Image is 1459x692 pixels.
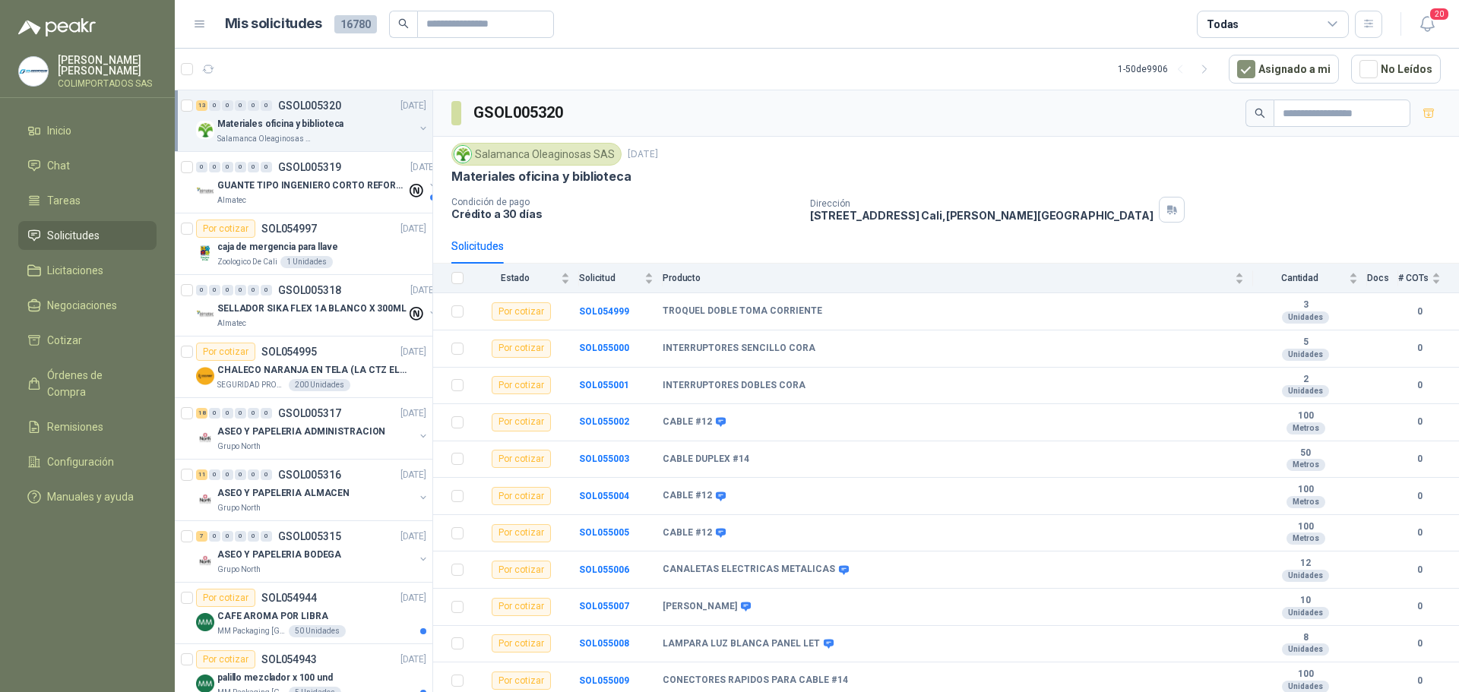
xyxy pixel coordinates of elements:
b: 100 [1253,484,1358,496]
div: 13 [196,100,207,111]
p: SOL054943 [261,654,317,665]
span: 20 [1429,7,1450,21]
img: Company Logo [196,490,214,508]
div: 0 [235,162,246,172]
b: INTERRUPTORES DOBLES CORA [663,380,805,392]
span: Órdenes de Compra [47,367,142,400]
b: 0 [1398,637,1441,651]
div: Por cotizar [196,343,255,361]
span: Solicitudes [47,227,100,244]
div: Unidades [1282,570,1329,582]
b: CONECTORES RAPIDOS PARA CABLE #14 [663,675,848,687]
div: 0 [235,285,246,295]
p: SOL054944 [261,592,317,603]
a: Por cotizarSOL054944[DATE] Company LogoCAFE AROMA POR LIBRAMM Packaging [GEOGRAPHIC_DATA]50 Unidades [175,583,432,644]
a: 0 0 0 0 0 0 GSOL005318[DATE] Company LogoSELLADOR SIKA FLEX 1A BLANCO X 300MLAlmatec [196,281,439,330]
b: 100 [1253,521,1358,533]
div: 0 [222,408,233,419]
a: SOL055000 [579,343,629,353]
p: [PERSON_NAME] [PERSON_NAME] [58,55,157,76]
div: 0 [248,162,259,172]
p: Materiales oficina y biblioteca [451,169,631,185]
div: 7 [196,531,207,542]
p: GSOL005316 [278,469,341,480]
b: SOL055006 [579,564,629,575]
p: Salamanca Oleaginosas SAS [217,133,313,145]
b: 0 [1398,563,1441,577]
span: 16780 [334,15,377,33]
div: Salamanca Oleaginosas SAS [451,143,622,166]
p: [STREET_ADDRESS] Cali , [PERSON_NAME][GEOGRAPHIC_DATA] [810,209,1154,222]
p: [DATE] [400,345,426,359]
p: [DATE] [400,468,426,482]
p: Almatec [217,194,246,207]
a: SOL055009 [579,675,629,686]
p: MM Packaging [GEOGRAPHIC_DATA] [217,625,286,637]
img: Company Logo [454,146,471,163]
p: palillo mezclador x 100 und [217,671,333,685]
b: INTERRUPTORES SENCILLO CORA [663,343,815,355]
th: # COTs [1398,264,1459,293]
a: Negociaciones [18,291,157,320]
th: Solicitud [579,264,663,293]
span: Negociaciones [47,297,117,314]
div: 0 [196,285,207,295]
div: 0 [209,469,220,480]
span: Estado [473,273,558,283]
span: Chat [47,157,70,174]
div: 0 [261,285,272,295]
a: SOL055004 [579,491,629,501]
div: 0 [196,162,207,172]
p: Grupo North [217,441,261,453]
div: Metros [1287,422,1325,434]
b: 0 [1398,599,1441,614]
div: 200 Unidades [289,379,350,391]
th: Cantidad [1253,264,1367,293]
div: Por cotizar [196,650,255,668]
div: 0 [222,285,233,295]
span: Cantidad [1253,273,1346,283]
div: Por cotizar [196,220,255,238]
img: Company Logo [196,613,214,631]
div: Unidades [1282,311,1329,324]
div: Metros [1287,459,1325,471]
span: Remisiones [47,419,103,435]
div: Unidades [1282,607,1329,619]
p: SEGURIDAD PROVISER LTDA [217,379,286,391]
p: Grupo North [217,564,261,576]
img: Company Logo [196,244,214,262]
div: 18 [196,408,207,419]
a: Por cotizarSOL054995[DATE] Company LogoCHALECO NARANJA EN TELA (LA CTZ ELEGIDA DEBE ENVIAR MUESTR... [175,337,432,398]
p: GSOL005315 [278,531,341,542]
div: Todas [1207,16,1239,33]
a: SOL055003 [579,453,629,464]
b: 0 [1398,378,1441,393]
b: 100 [1253,410,1358,422]
p: [DATE] [400,222,426,236]
b: 12 [1253,558,1358,570]
div: Solicitudes [451,238,504,254]
img: Company Logo [196,428,214,447]
b: TROQUEL DOBLE TOMA CORRIENTE [663,305,822,318]
b: LAMPARA LUZ BLANCA PANEL LET [663,638,820,650]
p: [DATE] [400,591,426,605]
div: 0 [222,469,233,480]
p: [DATE] [400,529,426,544]
p: CAFE AROMA POR LIBRA [217,609,328,624]
div: 0 [261,162,272,172]
b: SOL055001 [579,380,629,390]
span: Licitaciones [47,262,103,279]
b: CABLE #12 [663,416,712,428]
b: 0 [1398,415,1441,429]
p: ASEO Y PAPELERIA BODEGA [217,548,341,562]
a: 11 0 0 0 0 0 GSOL005316[DATE] Company LogoASEO Y PAPELERIA ALMACENGrupo North [196,466,429,514]
a: SOL055007 [579,601,629,611]
div: 0 [235,408,246,419]
p: [DATE] [410,283,436,298]
div: 0 [248,531,259,542]
div: Por cotizar [492,376,551,394]
div: Por cotizar [492,450,551,468]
